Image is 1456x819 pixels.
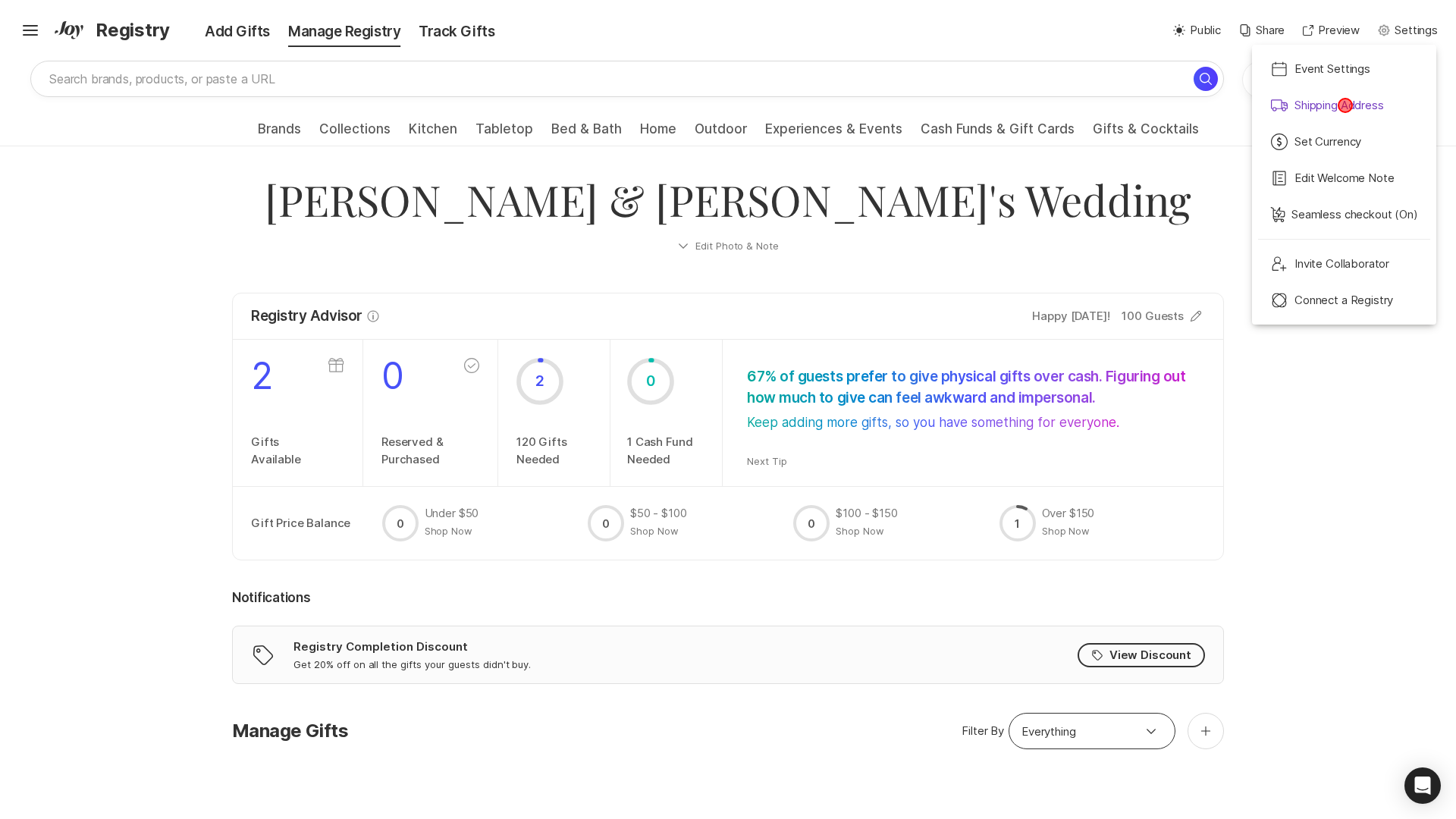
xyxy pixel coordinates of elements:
p: Gifts Available [251,434,301,468]
p: Preview [1318,22,1360,39]
a: Kitchen [409,121,457,146]
button: Edit Photo & Note [232,227,1224,264]
p: 0 [646,371,655,392]
input: Search brands, products, or paste a URL [30,61,1224,97]
p: 0 [808,516,815,532]
button: Connect a Registry [1258,282,1430,318]
button: Preview [1303,22,1360,39]
button: Event Settings [1258,51,1430,87]
button: Set Currency [1258,124,1430,160]
a: Cash Funds & Gift Cards [921,121,1075,146]
button: Checklist [1243,61,1346,98]
p: Gift Price Balance [251,505,382,541]
button: Edit Welcome Note [1258,160,1430,196]
p: Seamless checkout (On) [1291,206,1418,224]
p: Edit Welcome Note [1294,170,1394,187]
div: Open Intercom Messenger [1404,767,1441,804]
p: Reserved & Purchased [381,434,444,468]
a: Experiences & Events [765,121,902,146]
p: Keep adding more gifts, so you have something for everyone. [747,415,1119,430]
p: Shipping Address [1294,97,1384,115]
button: Public [1173,22,1221,39]
a: Outdoor [695,121,747,146]
p: 100 Guests [1122,308,1184,325]
p: Filter By [962,723,1004,740]
p: 120 Gifts Needed [516,434,591,468]
button: Edit Guest Count [1187,308,1205,325]
a: Gifts & Cocktails [1093,121,1199,146]
button: Shop Now [630,524,679,538]
div: Track Gifts [409,21,504,42]
p: 1 [1015,516,1020,532]
button: Shop Now [1042,524,1090,538]
button: open menu [1136,722,1166,740]
p: Manage Gifts [232,720,348,742]
div: Manage Registry [279,21,409,42]
p: Invite Collaborator [1294,256,1389,273]
p: 2 [535,371,544,392]
span: Registry [96,17,170,44]
button: Seamless checkout (On) [1258,196,1430,233]
a: Brands [258,121,301,146]
p: 0 [602,516,610,532]
p: $50 - $100 [630,505,687,522]
a: Home [640,121,676,146]
p: 1 Cash Fund Needed [627,434,705,468]
p: Public [1190,22,1221,39]
button: Next Tip [747,454,787,468]
p: 0 [397,516,404,532]
button: Settings [1378,22,1438,39]
p: Over $150 [1042,505,1095,522]
p: Event Settings [1294,61,1370,78]
p: Registry Completion Discount [293,639,468,654]
p: 0 [381,358,444,394]
p: Set Currency [1294,133,1361,151]
p: Connect a Registry [1294,292,1393,309]
p: Notifications [232,589,310,607]
button: Shop Now [425,524,473,538]
p: [PERSON_NAME] & [PERSON_NAME]'s Wedding [250,171,1206,227]
button: Search for [1194,67,1218,91]
button: Shop Now [836,524,884,538]
button: Invite Collaborator [1258,246,1430,282]
button: Share [1239,22,1285,39]
p: 67% of guests prefer to give physical gifts over cash. Figuring out how much to give can feel awk... [747,366,1194,409]
div: Add Gifts [174,21,279,42]
p: Settings [1395,22,1438,39]
button: View Discount [1078,643,1205,667]
p: 2 [251,358,301,394]
p: Share [1256,22,1285,39]
a: Tabletop [475,121,533,146]
p: Get 20% off on all the gifts your guests didn't buy. [293,657,531,671]
p: Registry Advisor [251,306,362,327]
p: $100 - $150 [836,505,897,522]
span: Option select [1142,722,1160,740]
p: Under $50 [425,505,479,522]
a: Collections [319,121,391,146]
p: Happy [DATE]! [1032,308,1109,325]
a: Bed & Bath [551,121,622,146]
button: Shipping Address [1258,87,1430,124]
